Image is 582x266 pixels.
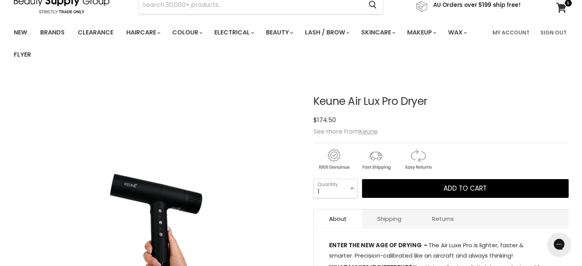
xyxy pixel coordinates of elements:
iframe: Gorgias live chat messenger [544,230,574,258]
ul: Main menu [8,21,488,66]
span: $174.50 [313,116,336,124]
img: shipping.gif [355,148,396,171]
strong: ENTER THE NEW AGE OF DRYING - [329,241,429,249]
button: Add to cart [362,179,569,198]
a: New [8,24,33,41]
span: See more from [313,127,378,136]
nav: Main [4,21,578,66]
a: Clearance [72,24,119,41]
a: My Account [488,24,534,41]
a: Flyer [8,47,37,63]
a: Beauty [260,24,298,41]
a: About [314,209,362,228]
a: Returns [417,209,469,228]
a: Haircare [121,24,165,41]
a: Colour [166,24,207,41]
a: Brands [34,24,70,41]
a: Keune [359,127,378,136]
a: Makeup [401,24,441,41]
a: Lash / Brow [299,24,354,41]
span: Add to cart [443,184,487,193]
img: genuine.gif [313,148,354,171]
a: Wax [442,24,471,41]
p: The Air Luxe Pro is lighter, faster & smarter. Precision-calibrated like an aircraft and always t... [329,240,553,262]
h1: Keune Air Lux Pro Dryer [313,96,569,108]
select: Quantity [313,179,357,198]
img: returns.gif [398,148,438,171]
a: Skincare [355,24,400,41]
a: Sign Out [536,24,571,41]
a: Electrical [209,24,259,41]
a: Shipping [362,209,417,228]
